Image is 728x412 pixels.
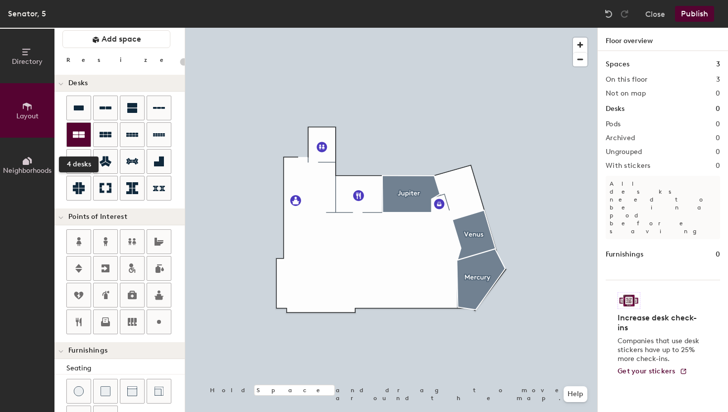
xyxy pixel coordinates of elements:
[564,386,587,402] button: Help
[154,386,164,396] img: Couch (corner)
[120,379,145,404] button: Couch (middle)
[606,162,651,170] h2: With stickers
[618,292,640,309] img: Sticker logo
[62,30,170,48] button: Add space
[93,379,118,404] button: Cushion
[8,7,46,20] div: Senator, 5
[101,386,110,396] img: Cushion
[606,120,621,128] h2: Pods
[716,120,720,128] h2: 0
[716,134,720,142] h2: 0
[68,347,107,355] span: Furnishings
[66,56,176,64] div: Resize
[716,103,720,114] h1: 0
[606,176,720,239] p: All desks need to be in a pod before saving
[66,379,91,404] button: Stool
[66,363,185,374] div: Seating
[606,134,635,142] h2: Archived
[618,367,687,376] a: Get your stickers
[675,6,714,22] button: Publish
[102,34,141,44] span: Add space
[604,9,614,19] img: Undo
[127,386,137,396] img: Couch (middle)
[606,103,624,114] h1: Desks
[716,90,720,98] h2: 0
[716,162,720,170] h2: 0
[66,122,91,147] button: 4 desks
[620,9,629,19] img: Redo
[3,166,52,175] span: Neighborhoods
[716,76,720,84] h2: 3
[606,148,642,156] h2: Ungrouped
[618,313,702,333] h4: Increase desk check-ins
[606,76,648,84] h2: On this floor
[16,112,39,120] span: Layout
[716,59,720,70] h1: 3
[606,59,629,70] h1: Spaces
[645,6,665,22] button: Close
[716,249,720,260] h1: 0
[716,148,720,156] h2: 0
[147,379,171,404] button: Couch (corner)
[606,90,646,98] h2: Not on map
[12,57,43,66] span: Directory
[618,367,676,375] span: Get your stickers
[68,79,88,87] span: Desks
[74,386,84,396] img: Stool
[598,28,728,51] h1: Floor overview
[606,249,643,260] h1: Furnishings
[68,213,127,221] span: Points of Interest
[618,337,702,363] p: Companies that use desk stickers have up to 25% more check-ins.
